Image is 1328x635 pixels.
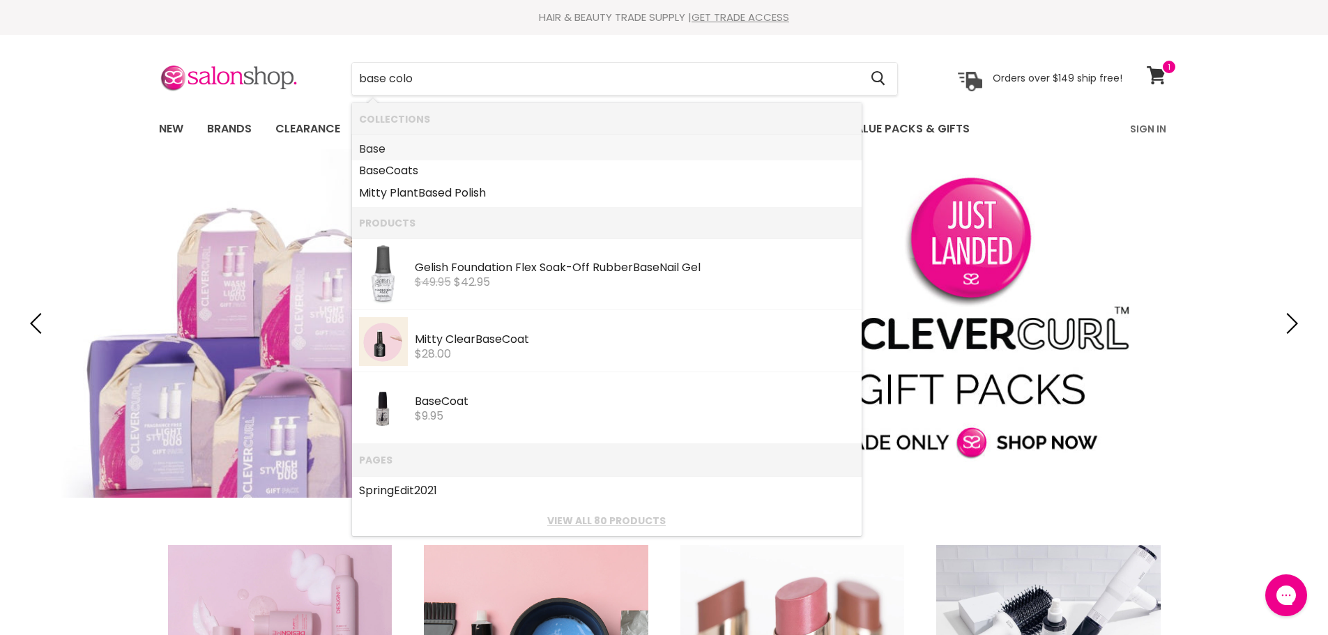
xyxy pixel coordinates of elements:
ul: Main menu [148,109,1051,149]
a: New [148,114,194,144]
a: SpringEdit2021 [359,480,855,502]
iframe: Gorgias live chat messenger [1258,569,1314,621]
span: $28.00 [415,346,451,362]
b: Base [633,259,659,275]
a: Coats [359,160,855,182]
form: Product [351,62,898,95]
li: View All [352,505,862,536]
a: Brands [197,114,262,144]
a: GET TRADE ACCESS [692,10,789,24]
li: Collections: Mitty Plant Based Polish [352,182,862,208]
li: Products: Base Coat [352,372,862,444]
input: Search [352,63,860,95]
a: View all 80 products [359,515,855,526]
span: $42.95 [454,274,490,290]
b: Base [359,141,386,157]
button: Next [1276,309,1304,337]
a: Sign In [1122,114,1175,144]
b: Base [359,162,386,178]
button: Previous [24,309,52,337]
img: 5008_200x.jpg [364,379,403,438]
b: Base [415,393,441,409]
li: Products [352,207,862,238]
img: clearbase.webp [359,317,408,366]
li: Collections: Base [352,135,862,160]
b: Base [475,331,502,347]
img: GEL-FoundationFlex-Bottle-Clear_2x_c08c1410-64c0-4924-a608-4076a3c9c918_200x.jpg [371,245,396,304]
a: Clearance [265,114,351,144]
div: Coat [415,395,855,410]
li: Products: Gelish Foundation Flex Soak-Off Rubber Base Nail Gel [352,238,862,310]
button: Search [860,63,897,95]
li: Collections: Base Coats [352,160,862,182]
span: $9.95 [415,408,443,424]
div: Mitty Clear Coat [415,333,855,348]
a: Mitty Plantd Polish [359,182,855,204]
nav: Main [142,109,1187,149]
s: $49.95 [415,274,451,290]
div: HAIR & BEAUTY TRADE SUPPLY | [142,10,1187,24]
b: Base [418,185,445,201]
li: Pages: SpringEdit2021 [352,476,862,505]
li: Products: Mitty Clear Base Coat [352,310,862,372]
div: Gelish Foundation Flex Soak-Off Rubber Nail Gel [415,261,855,276]
p: Orders over $149 ship free! [993,72,1122,84]
li: Collections [352,103,862,135]
li: Pages [352,444,862,475]
a: Value Packs & Gifts [837,114,980,144]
